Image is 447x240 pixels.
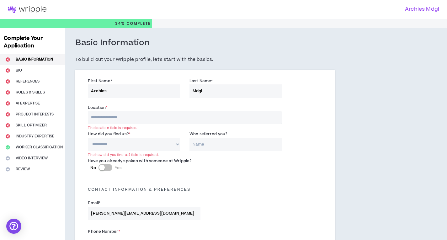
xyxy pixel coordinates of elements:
h5: Contact Information & preferences [83,187,327,192]
label: Phone Number [88,227,200,237]
h3: Archies Mdgl [220,6,439,12]
div: The how did you find us? field is required. [88,152,180,157]
label: How did you find us? [88,129,130,139]
p: 34% [115,19,151,28]
div: Open Intercom Messenger [6,219,21,234]
label: Have you already spoken with someone at Wripple? [88,156,192,166]
div: The location field is required. [88,125,281,130]
label: First Name [88,76,112,86]
label: Email [88,198,100,208]
label: Last Name [189,76,213,86]
label: Who referred you? [189,129,227,139]
input: Enter Email [88,207,200,220]
span: No [90,165,96,171]
button: NoYes [98,164,112,171]
span: Complete [125,21,151,26]
label: Location [88,103,107,113]
h3: Basic Information [75,38,150,48]
span: Yes [115,165,122,171]
input: Name [189,138,282,151]
input: First Name [88,84,180,98]
input: Last Name [189,84,282,98]
h3: Complete Your Application [1,35,64,50]
h5: To build out your Wripple profile, let's start with the basics. [75,56,335,63]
